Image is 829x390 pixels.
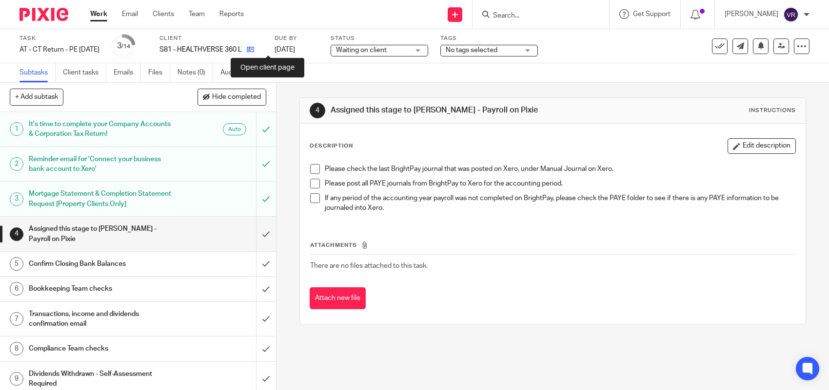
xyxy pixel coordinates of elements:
h1: Assigned this stage to [PERSON_NAME] - Payroll on Pixie [331,105,573,115]
a: Audit logs [220,63,258,82]
span: There are no files attached to this task. [310,262,428,269]
button: Edit description [728,138,796,154]
span: [DATE] [275,46,295,53]
p: [PERSON_NAME] [725,9,778,19]
button: Hide completed [197,89,266,105]
div: AT - CT Return - PE [DATE] [20,45,99,55]
p: If any period of the accounting year payroll was not completed on BrightPay, please check the PAY... [325,193,795,213]
div: Auto [223,123,246,135]
div: 5 [10,257,23,271]
h1: Compliance Team checks [29,341,174,356]
a: Reports [219,9,244,19]
div: 3 [10,192,23,206]
div: Instructions [749,107,796,114]
button: + Add subtask [10,89,63,105]
button: Attach new file [310,287,366,309]
img: svg%3E [783,7,799,22]
h1: Confirm Closing Bank Balances [29,257,174,271]
div: 4 [310,103,325,118]
h1: Assigned this stage to [PERSON_NAME] - Payroll on Pixie [29,222,174,246]
div: 1 [10,122,23,136]
label: Status [331,35,428,42]
div: 8 [10,342,23,355]
label: Due by [275,35,318,42]
div: AT - CT Return - PE 31-07-2025 [20,45,99,55]
span: Get Support [633,11,671,18]
a: Notes (0) [178,63,213,82]
a: Email [122,9,138,19]
p: Please check the last BrightPay journal that was posted on Xero, under Manual Journal on Xero. [325,164,795,174]
div: 4 [10,227,23,241]
label: Tags [440,35,538,42]
p: Please post all PAYE journals from BrightPay to Xero for the accounting period. [325,179,795,188]
a: Files [148,63,170,82]
a: Client tasks [63,63,106,82]
p: S81 - HEALTHVERSE 360 LTD [159,45,242,55]
a: Subtasks [20,63,56,82]
div: 7 [10,312,23,326]
img: Pixie [20,8,68,21]
p: Description [310,142,353,150]
div: 6 [10,282,23,296]
h1: Mortgage Statement & Completion Statement Request [Property Clients Only] [29,186,174,211]
h1: Reminder email for 'Connect your business bank account to Xero' [29,152,174,177]
label: Task [20,35,99,42]
div: 9 [10,372,23,386]
span: No tags selected [446,47,497,54]
input: Search [492,12,580,20]
a: Clients [153,9,174,19]
a: Team [189,9,205,19]
span: Hide completed [212,93,261,101]
a: Emails [114,63,141,82]
span: Waiting on client [336,47,387,54]
h1: It's time to complete your Company Accounts & Corporation Tax Return! [29,117,174,142]
h1: Transactions, income and dividends confirmation email [29,307,174,332]
div: 3 [117,40,130,52]
small: /14 [121,44,130,49]
div: 2 [10,157,23,171]
h1: Bookkeeping Team checks [29,281,174,296]
label: Client [159,35,262,42]
span: Attachments [310,242,357,248]
a: Work [90,9,107,19]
